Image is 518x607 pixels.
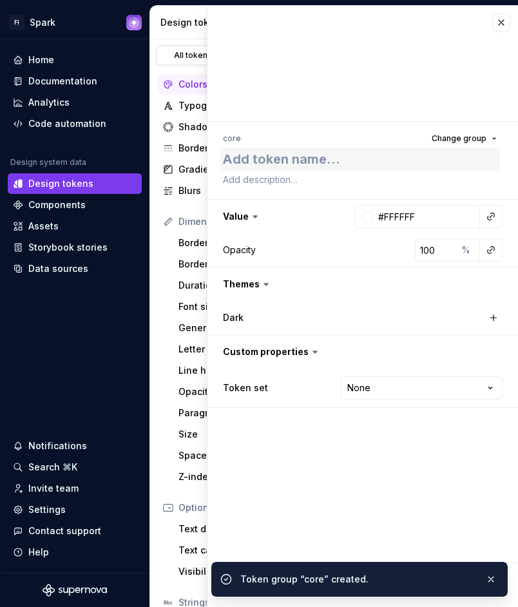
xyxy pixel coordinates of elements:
div: Opacity [178,385,293,398]
div: Home [28,53,54,66]
div: Borders [178,142,293,155]
div: Paragraph spacing [178,407,293,419]
svg: Supernova Logo [43,584,107,597]
a: Generic dimension0 [173,318,303,338]
a: Duration0 [173,275,303,296]
div: Size [178,428,293,441]
div: Storybook stories [28,241,108,254]
div: Help [28,546,49,559]
div: Letter spacing [178,343,293,356]
div: Shadows [178,120,293,133]
a: Font size0 [173,296,303,317]
button: Search ⌘K [8,457,142,477]
div: Data sources [28,262,88,275]
button: Contact support [8,521,142,541]
img: Design System Manager [126,15,142,30]
input: e.g. #000000 [373,205,480,228]
span: Change group [432,133,486,144]
div: Search ⌘K [28,461,77,474]
a: Gradients1 [158,159,303,180]
a: Assets [8,216,142,236]
div: FI [9,15,24,30]
div: Analytics [28,96,70,109]
a: Analytics [8,92,142,113]
a: Settings [8,499,142,520]
div: Gradients [178,163,294,176]
div: Design system data [10,157,86,168]
div: Duration [178,279,293,292]
div: Assets [28,220,59,233]
div: Colors [178,78,293,91]
a: Text decoration0 [173,519,303,539]
a: Letter spacing0 [173,339,303,360]
a: Borders0 [158,138,303,159]
a: Typography21 [158,95,303,116]
label: Token set [223,381,268,394]
a: Size0 [173,424,303,445]
div: Line height [178,364,293,377]
div: Border radius [178,236,293,249]
a: Opacity0 [173,381,303,402]
div: Documentation [28,75,97,88]
a: Paragraph spacing0 [173,403,303,423]
div: Generic dimension [178,322,293,334]
a: Line height0 [173,360,303,381]
div: Dimensions [178,215,298,228]
div: Blurs [178,184,293,197]
div: Typography [178,99,289,112]
div: Design tokens [160,16,287,29]
button: Change group [426,130,503,148]
div: Text case [178,544,293,557]
div: Token group “core” created. [240,573,475,586]
div: Spark [30,16,55,29]
a: Storybook stories [8,237,142,258]
div: Contact support [28,525,101,537]
div: Options [178,501,298,514]
a: Invite team [8,478,142,499]
a: Shadows4 [158,117,303,137]
div: Code automation [28,117,106,130]
button: Help [8,542,142,563]
a: Home [8,50,142,70]
div: Border width [178,258,293,271]
div: Notifications [28,439,87,452]
a: Border radius0 [173,233,303,253]
a: Data sources [8,258,142,279]
a: Text case0 [173,540,303,561]
button: Notifications [8,436,142,456]
div: Space [178,449,293,462]
div: Z-index [178,470,293,483]
li: core [223,133,241,143]
a: Space0 [173,445,303,466]
div: Settings [28,503,66,516]
a: Z-index0 [173,467,303,487]
a: Blurs5 [158,180,303,201]
label: Dark [223,311,244,324]
div: All tokens [161,50,225,61]
a: Documentation [8,71,142,92]
div: Opacity [223,244,256,256]
input: 100 [415,238,457,262]
a: Border width0 [173,254,303,275]
a: Colors0 [158,74,303,95]
div: Invite team [28,482,79,495]
a: Visibility0 [173,561,303,582]
button: FISparkDesign System Manager [3,8,147,36]
div: Visibility [178,565,293,578]
a: Design tokens [8,173,142,194]
div: Design tokens [28,177,93,190]
a: Components [8,195,142,215]
div: Components [28,198,86,211]
a: Code automation [8,113,142,134]
div: Font size [178,300,293,313]
div: Text decoration [178,523,293,535]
